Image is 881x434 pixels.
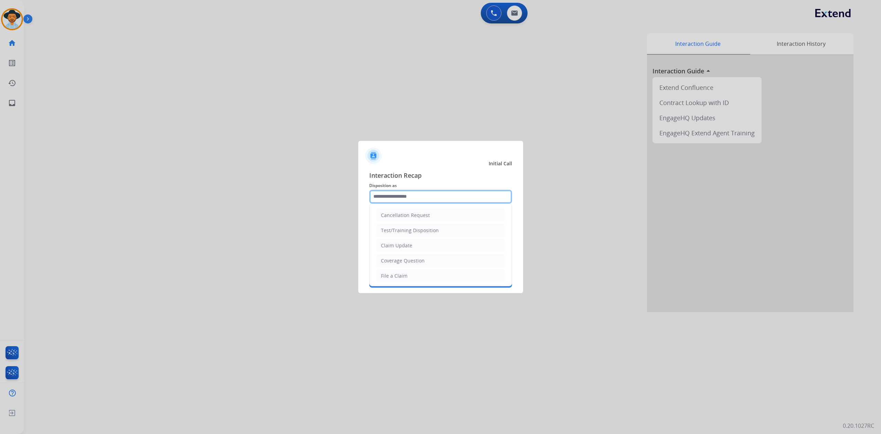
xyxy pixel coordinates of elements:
div: Coverage Question [381,257,425,264]
div: Claim Update [381,242,412,249]
div: Cancellation Request [381,212,430,219]
div: Test/Training Disposition [381,227,439,234]
span: Initial Call [489,160,512,167]
p: 0.20.1027RC [843,422,874,430]
img: contactIcon [365,147,382,164]
span: Interaction Recap [369,170,512,182]
span: Disposition as [369,182,512,190]
div: File a Claim [381,272,407,279]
